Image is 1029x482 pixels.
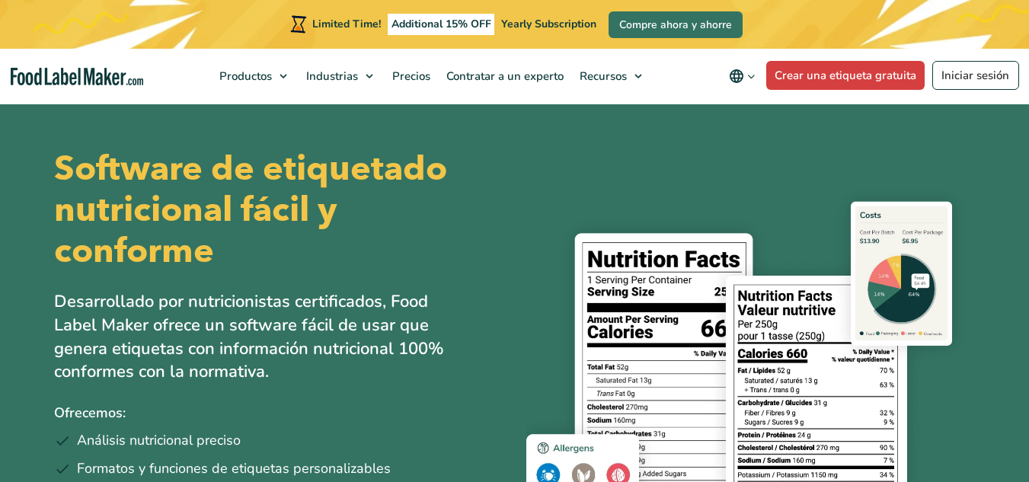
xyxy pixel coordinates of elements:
[718,61,766,91] button: Change language
[77,458,391,479] span: Formatos y funciones de etiquetas personalizables
[388,14,495,35] span: Additional 15% OFF
[932,61,1019,90] a: Iniciar sesión
[439,49,568,104] a: Contratar a un experto
[54,402,503,424] p: Ofrecemos:
[385,49,435,104] a: Precios
[215,69,273,84] span: Productos
[572,49,650,104] a: Recursos
[77,430,241,451] span: Análisis nutricional preciso
[501,17,596,31] span: Yearly Subscription
[54,148,503,272] h1: Software de etiquetado nutricional fácil y conforme
[302,69,360,84] span: Industrias
[388,69,432,84] span: Precios
[11,68,143,85] a: Food Label Maker homepage
[575,69,628,84] span: Recursos
[299,49,381,104] a: Industrias
[609,11,743,38] a: Compre ahora y ahorre
[442,69,565,84] span: Contratar a un experto
[212,49,295,104] a: Productos
[766,61,925,90] a: Crear una etiqueta gratuita
[54,290,450,384] p: Desarrollado por nutricionistas certificados, Food Label Maker ofrece un software fácil de usar q...
[312,17,381,31] span: Limited Time!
